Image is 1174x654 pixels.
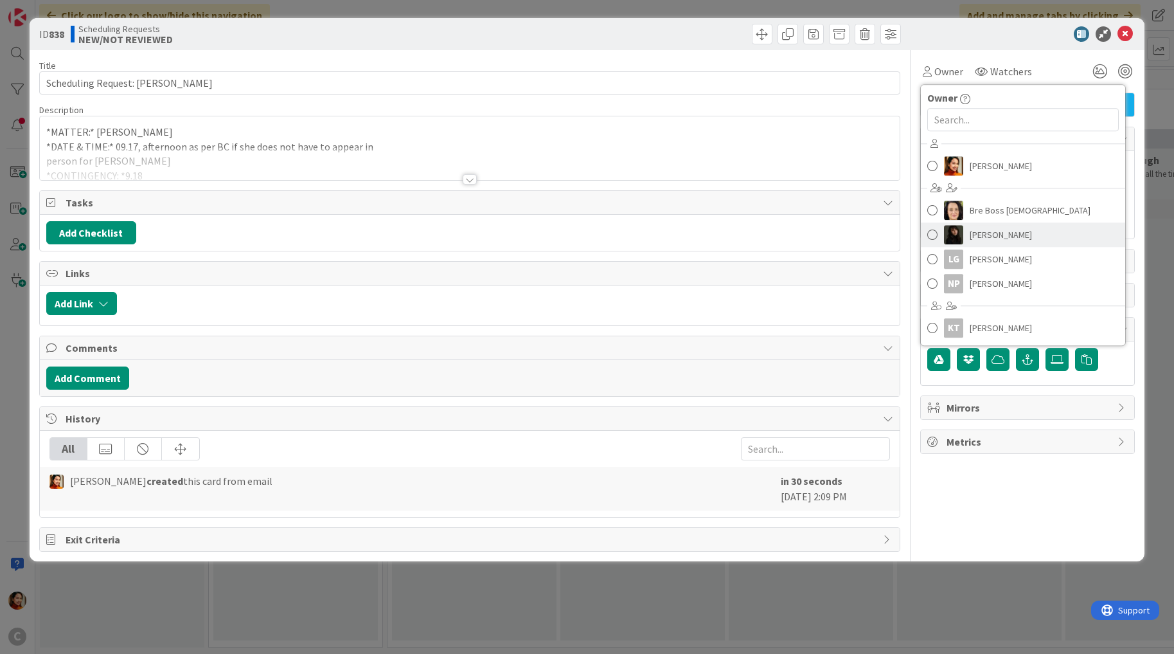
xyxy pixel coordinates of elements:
button: Add Comment [46,367,129,390]
span: Description [39,104,84,116]
span: Tasks [66,195,877,210]
img: ES [944,225,963,244]
span: Mirrors [947,400,1111,415]
div: KT [944,318,963,338]
a: KT[PERSON_NAME] [921,316,1125,340]
span: Metrics [947,434,1111,450]
span: Bre Boss [DEMOGRAPHIC_DATA] [970,201,1090,220]
a: BLBre Boss [DEMOGRAPHIC_DATA] [921,198,1125,223]
button: Add Checklist [46,221,136,244]
span: Comments [66,340,877,356]
span: [PERSON_NAME] [970,225,1032,244]
span: Links [66,266,877,281]
span: [PERSON_NAME] [970,156,1032,176]
div: LG [944,250,963,269]
b: in 30 seconds [781,475,842,487]
img: PM [944,156,963,176]
span: History [66,411,877,426]
p: *MATTER:* [PERSON_NAME] [46,125,894,140]
span: [PERSON_NAME] this card from email [70,473,272,489]
a: PM[PERSON_NAME] [921,154,1125,178]
input: Search... [927,108,1119,131]
span: Scheduling Requests [78,24,173,34]
span: [PERSON_NAME] [970,250,1032,269]
span: Watchers [990,64,1032,79]
p: *DATE & TIME:* 09.17, afternoon as per BC if she does not have to appear in [46,140,894,154]
span: Support [27,2,58,17]
span: Exit Criteria [66,532,877,547]
b: 838 [49,28,64,41]
span: Owner [934,64,963,79]
button: Add Link [46,292,117,315]
span: ID [39,26,64,42]
div: NP [944,274,963,293]
span: Owner [927,90,957,105]
div: All [50,438,87,460]
label: Title [39,60,56,71]
a: LG[PERSON_NAME] [921,247,1125,271]
span: [PERSON_NAME] [970,274,1032,293]
input: Search... [741,437,890,460]
a: NP[PERSON_NAME] [921,271,1125,296]
span: [PERSON_NAME] [970,318,1032,338]
input: type card name here... [39,71,901,95]
a: ES[PERSON_NAME] [921,223,1125,247]
img: BL [944,201,963,220]
b: NEW/NOT REVIEWED [78,34,173,44]
img: PM [49,475,64,489]
div: [DATE] 2:09 PM [781,473,890,504]
b: created [147,475,183,487]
